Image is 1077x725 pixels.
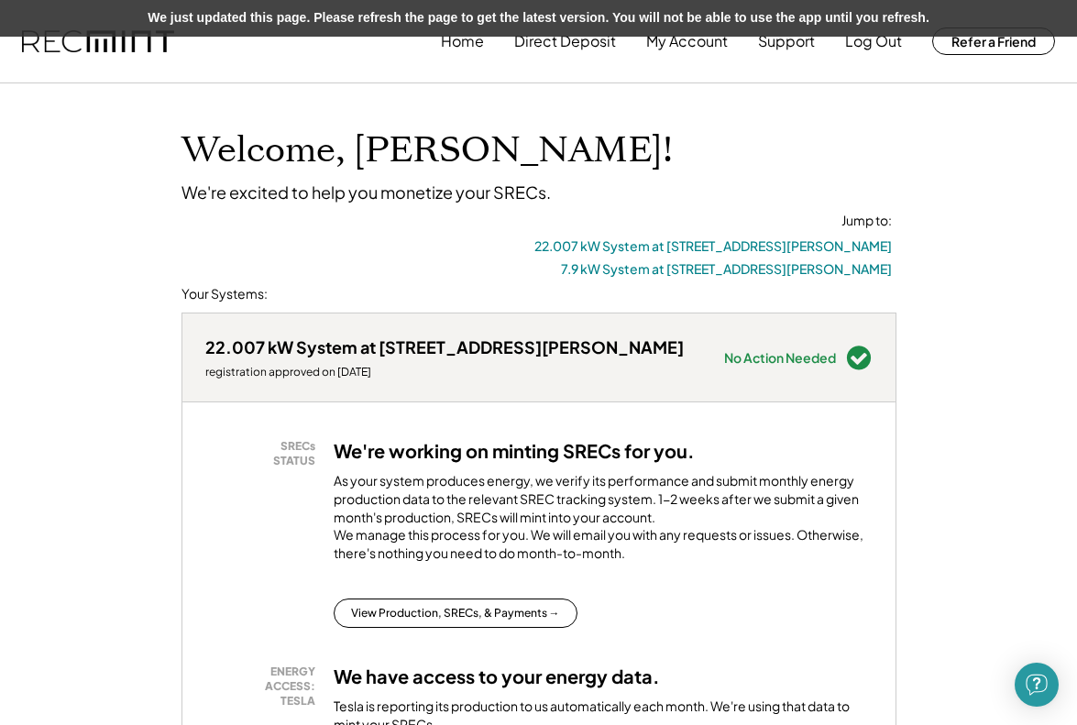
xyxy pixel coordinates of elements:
[514,23,616,60] button: Direct Deposit
[214,665,315,708] div: ENERGY ACCESS: TESLA
[334,599,577,628] button: View Production, SRECs, & Payments →
[205,365,684,379] div: registration approved on [DATE]
[758,23,815,60] button: Support
[181,129,673,172] h1: Welcome, [PERSON_NAME]!
[22,30,174,53] img: recmint-logotype%403x.png
[181,285,268,303] div: Your Systems:
[214,439,315,467] div: SRECs STATUS
[334,472,873,571] div: As your system produces energy, we verify its performance and submit monthly energy production da...
[181,181,551,203] div: We're excited to help you monetize your SRECs.
[334,665,660,688] h3: We have access to your energy data.
[334,439,695,463] h3: We're working on minting SRECs for you.
[841,212,892,230] div: Jump to:
[845,23,902,60] button: Log Out
[646,23,728,60] button: My Account
[1015,663,1059,707] div: Open Intercom Messenger
[534,235,892,258] button: 22.007 kW System at [STREET_ADDRESS][PERSON_NAME]
[205,336,684,357] div: 22.007 kW System at [STREET_ADDRESS][PERSON_NAME]
[561,258,892,280] button: 7.9 kW System at [STREET_ADDRESS][PERSON_NAME]
[441,23,484,60] button: Home
[932,27,1055,55] button: Refer a Friend
[724,351,836,364] div: No Action Needed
